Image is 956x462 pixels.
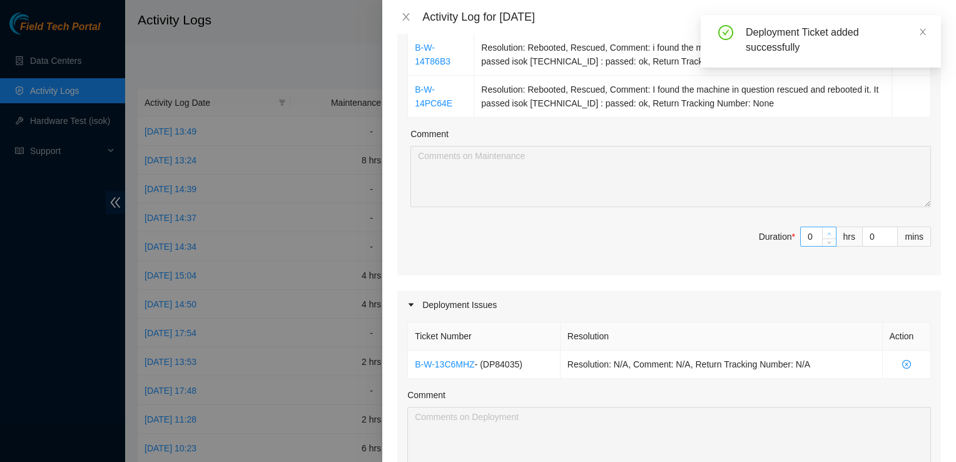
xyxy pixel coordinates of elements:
a: B-W-13C6MHZ [415,359,474,369]
div: Deployment Ticket added successfully [746,25,926,55]
a: B-W-14T86B3 [415,43,450,66]
div: Deployment Issues [397,290,941,319]
th: Ticket Number [408,322,561,351]
span: up [826,230,833,237]
span: down [826,239,833,247]
button: Close [397,11,415,23]
th: Resolution [561,322,883,351]
span: Decrease Value [822,239,836,246]
div: Duration [759,230,795,244]
div: hrs [836,227,863,247]
textarea: Comment [410,146,931,207]
span: close [918,28,927,36]
div: Activity Log for [DATE] [422,10,941,24]
td: Resolution: Rebooted, Rescued, Comment: I found the machine in question rescued and rebooted it. ... [474,76,892,118]
span: Increase Value [822,227,836,239]
label: Comment [410,127,449,141]
a: B-W-14PC64E [415,85,452,108]
div: mins [898,227,931,247]
label: Comment [407,388,445,402]
span: close [401,12,411,22]
td: Resolution: N/A, Comment: N/A, Return Tracking Number: N/A [561,351,883,379]
span: - ( DP84035 ) [475,359,522,369]
span: caret-right [407,301,415,309]
span: check-circle [718,25,733,40]
td: Resolution: Rebooted, Rescued, Comment: i found the machine in question rescued and rebooted it. ... [474,34,892,76]
th: Action [883,322,932,351]
span: close-circle [890,360,924,369]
